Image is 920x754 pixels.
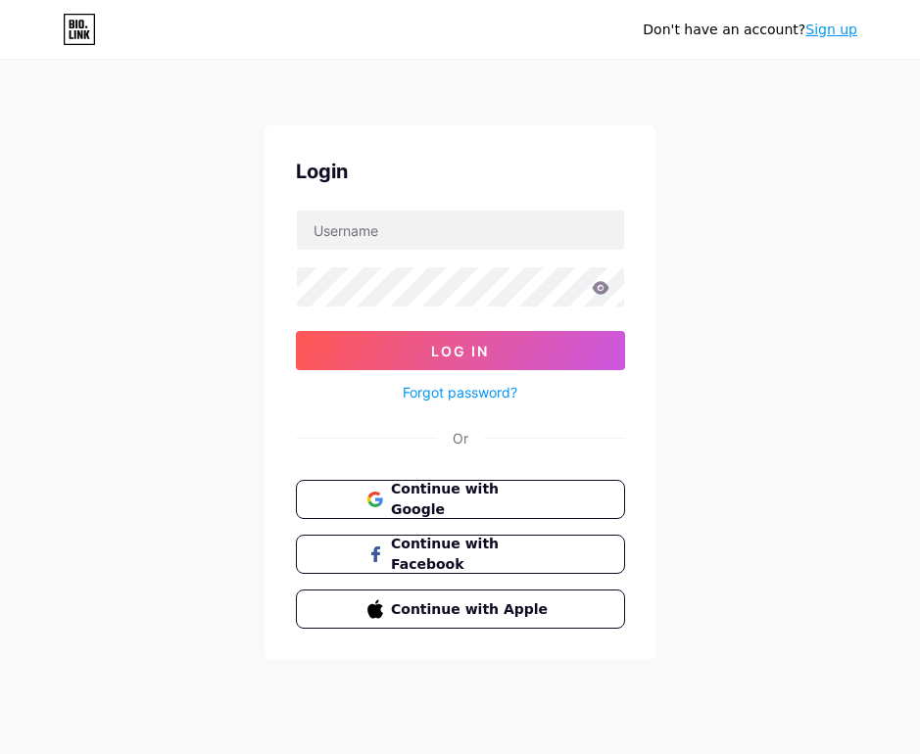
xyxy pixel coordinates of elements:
[296,331,625,370] button: Log In
[643,20,857,40] div: Don't have an account?
[805,22,857,37] a: Sign up
[296,535,625,574] button: Continue with Facebook
[391,479,553,520] span: Continue with Google
[296,480,625,519] button: Continue with Google
[391,534,553,575] span: Continue with Facebook
[296,589,625,629] button: Continue with Apple
[403,382,517,402] a: Forgot password?
[297,211,624,250] input: Username
[453,428,468,448] div: Or
[431,343,489,359] span: Log In
[296,157,625,186] div: Login
[391,599,553,620] span: Continue with Apple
